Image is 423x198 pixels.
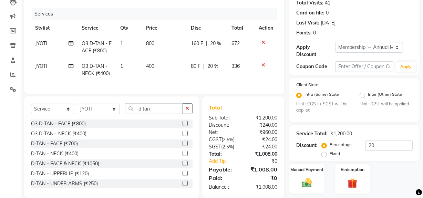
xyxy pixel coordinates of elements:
[31,170,89,177] div: D-TAN - UPPERLIP (₹120)
[223,137,234,142] span: 2.5%
[243,114,282,122] div: ₹1,200.00
[250,158,282,165] div: ₹0
[207,63,218,70] span: 20 %
[31,180,98,187] div: D-TAN - UNDER ARMS (₹250)
[209,136,222,143] span: CGST
[341,167,364,173] label: Redemption
[209,144,221,150] span: SGST
[243,136,282,143] div: ₹24.00
[78,20,116,36] th: Service
[35,40,47,46] span: JYOTI
[204,136,243,143] div: ( )
[31,130,86,137] div: O3 D-TAN - NECK (₹400)
[296,29,312,37] div: Points:
[31,150,79,157] div: D-TAN - NECK (₹400)
[204,122,243,129] div: Discount:
[204,114,243,122] div: Sub Total:
[243,143,282,150] div: ₹24.00
[243,150,282,158] div: ₹1,008.00
[330,150,340,157] label: Fixed
[191,63,200,70] span: 80 F
[120,40,123,46] span: 1
[360,101,413,107] small: Hint : IGST will be applied
[296,19,319,27] div: Last Visit:
[204,143,243,150] div: ( )
[82,40,112,54] span: O3 D-TAN - FACE (₹800)
[243,184,282,191] div: ₹1,008.00
[368,91,402,100] label: Inter (Other) State
[146,40,154,46] span: 800
[204,174,243,182] div: Paid:
[31,160,99,167] div: D-TAN - FACE & NECK (₹1050)
[31,120,86,127] div: O3 D-TAN - FACE (₹800)
[321,19,336,27] div: [DATE]
[305,91,339,100] label: Intra (Same) State
[116,20,142,36] th: Qty
[243,165,282,174] div: ₹1,008.00
[187,20,227,36] th: Disc
[231,63,240,69] span: 336
[204,150,243,158] div: Total:
[223,144,233,149] span: 2.5%
[296,82,318,88] label: Client State
[227,20,255,36] th: Total
[31,20,78,36] th: Stylist
[299,177,315,188] img: _cash.svg
[330,130,352,137] div: ₹1,200.00
[231,40,240,46] span: 672
[206,40,207,47] span: |
[296,130,328,137] div: Service Total:
[146,63,154,69] span: 400
[243,129,282,136] div: ₹960.00
[296,63,335,70] div: Coupon Code
[326,9,329,17] div: 0
[142,20,187,36] th: Price
[209,104,225,111] span: Total
[335,61,393,72] input: Enter Offer / Coupon Code
[204,165,243,174] div: Payable:
[330,142,352,148] label: Percentage
[243,174,282,182] div: ₹0
[313,29,316,37] div: 0
[290,167,323,173] label: Manual Payment
[204,158,250,165] a: Add Tip
[296,101,349,114] small: Hint : CGST + SGST will be applied
[296,142,318,149] div: Discount:
[243,122,282,129] div: ₹240.00
[125,103,183,114] input: Search or Scan
[31,140,78,147] div: D-TAN - FACE (₹700)
[82,63,110,76] span: O3 D-TAN - NECK (₹400)
[204,129,243,136] div: Net:
[255,20,277,36] th: Action
[191,40,203,47] span: 160 F
[396,62,416,72] button: Apply
[296,44,335,58] div: Apply Discount
[120,63,123,69] span: 1
[35,63,47,69] span: JYOTI
[32,8,282,20] div: Services
[210,40,221,47] span: 20 %
[296,9,324,17] div: Card on file:
[344,177,360,189] img: _gift.svg
[204,184,243,191] div: Balance :
[203,63,205,70] span: |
